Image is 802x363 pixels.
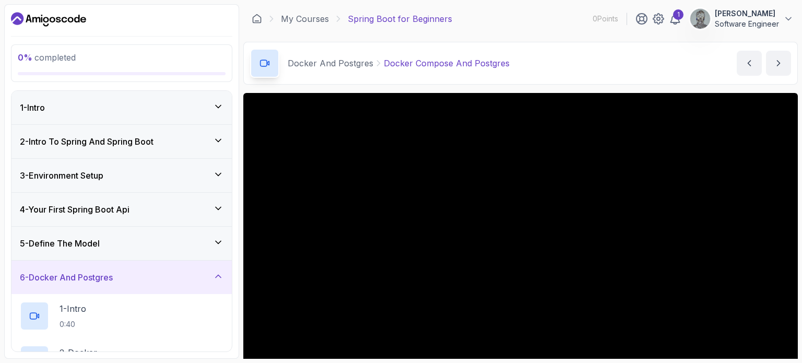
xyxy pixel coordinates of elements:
[11,91,232,124] button: 1-Intro
[669,13,681,25] a: 1
[715,8,779,19] p: [PERSON_NAME]
[715,19,779,29] p: Software Engineer
[20,169,103,182] h3: 3 - Environment Setup
[20,237,100,250] h3: 5 - Define The Model
[20,271,113,284] h3: 6 - Docker And Postgres
[11,193,232,226] button: 4-Your First Spring Boot Api
[60,346,97,359] p: 2 - Docker
[690,8,794,29] button: user profile image[PERSON_NAME]Software Engineer
[737,51,762,76] button: previous content
[20,203,129,216] h3: 4 - Your First Spring Boot Api
[348,13,452,25] p: Spring Boot for Beginners
[20,101,45,114] h3: 1 - Intro
[20,135,154,148] h3: 2 - Intro To Spring And Spring Boot
[288,57,373,69] p: Docker And Postgres
[766,51,791,76] button: next content
[11,227,232,260] button: 5-Define The Model
[60,302,86,315] p: 1 - Intro
[690,9,710,29] img: user profile image
[18,52,76,63] span: completed
[281,13,329,25] a: My Courses
[593,14,618,24] p: 0 Points
[11,261,232,294] button: 6-Docker And Postgres
[11,125,232,158] button: 2-Intro To Spring And Spring Boot
[20,301,223,331] button: 1-Intro0:40
[18,52,32,63] span: 0 %
[673,9,683,20] div: 1
[384,57,510,69] p: Docker Compose And Postgres
[11,11,86,28] a: Dashboard
[11,159,232,192] button: 3-Environment Setup
[60,319,86,330] p: 0:40
[252,14,262,24] a: Dashboard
